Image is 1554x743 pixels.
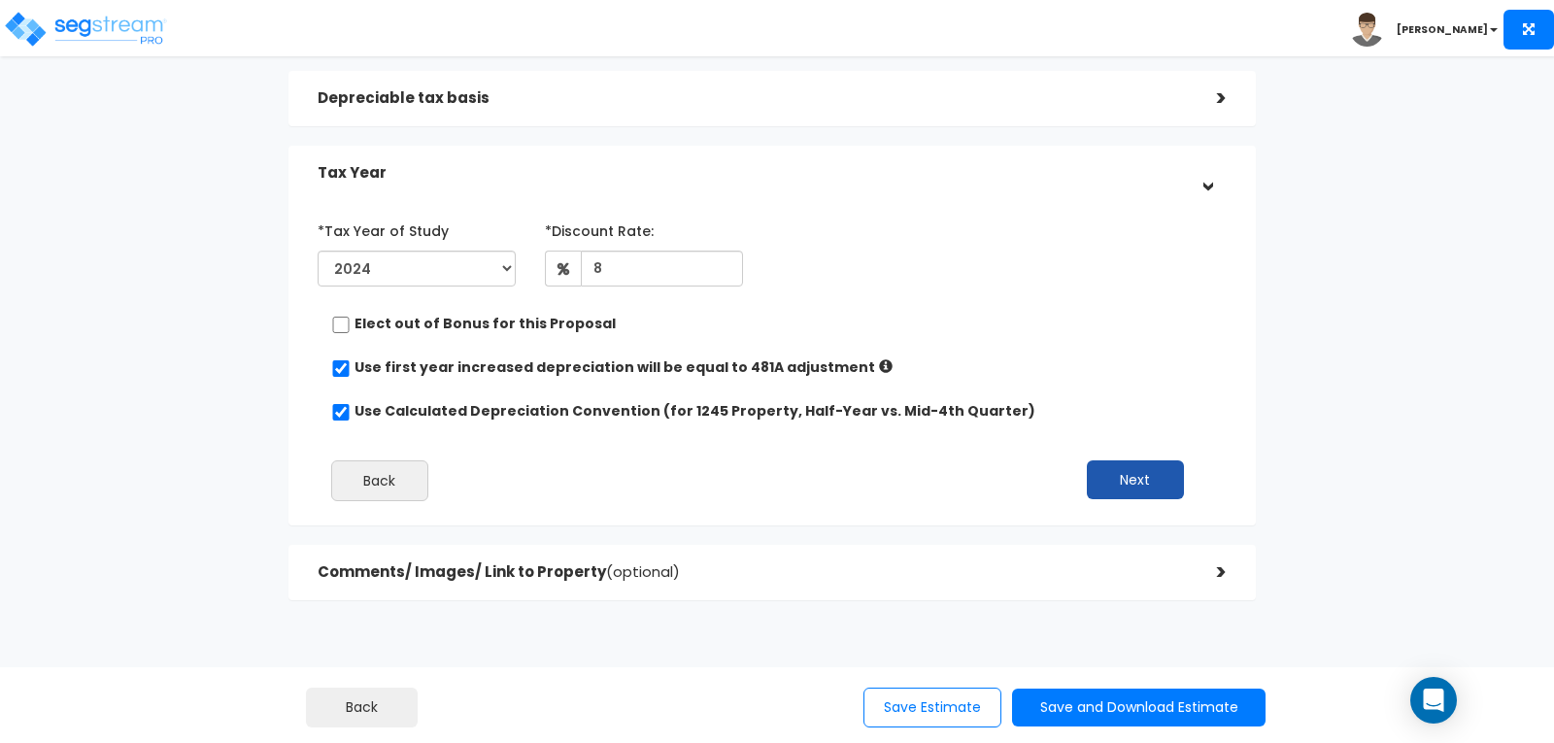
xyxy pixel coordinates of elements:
[1350,13,1384,47] img: avatar.png
[355,314,616,333] label: Elect out of Bonus for this Proposal
[306,688,418,727] button: Back
[3,10,168,49] img: logo_pro_r.png
[318,215,449,241] label: *Tax Year of Study
[1397,22,1488,37] b: [PERSON_NAME]
[318,90,1188,107] h5: Depreciable tax basis
[355,401,1035,421] label: Use Calculated Depreciation Convention (for 1245 Property, Half-Year vs. Mid-4th Quarter)
[1012,689,1266,726] button: Save and Download Estimate
[879,359,893,373] i: If checked: Increased depreciation = Aggregated Post-Study (up to Tax Year) – Prior Accumulated D...
[1188,557,1227,588] div: >
[331,460,428,501] button: Back
[318,165,1188,182] h5: Tax Year
[606,561,680,582] span: (optional)
[318,564,1188,581] h5: Comments/ Images/ Link to Property
[1192,153,1222,192] div: >
[1410,677,1457,724] div: Open Intercom Messenger
[545,215,654,241] label: *Discount Rate:
[863,688,1001,727] button: Save Estimate
[355,357,875,377] label: Use first year increased depreciation will be equal to 481A adjustment
[1188,84,1227,114] div: >
[1087,460,1184,499] button: Next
